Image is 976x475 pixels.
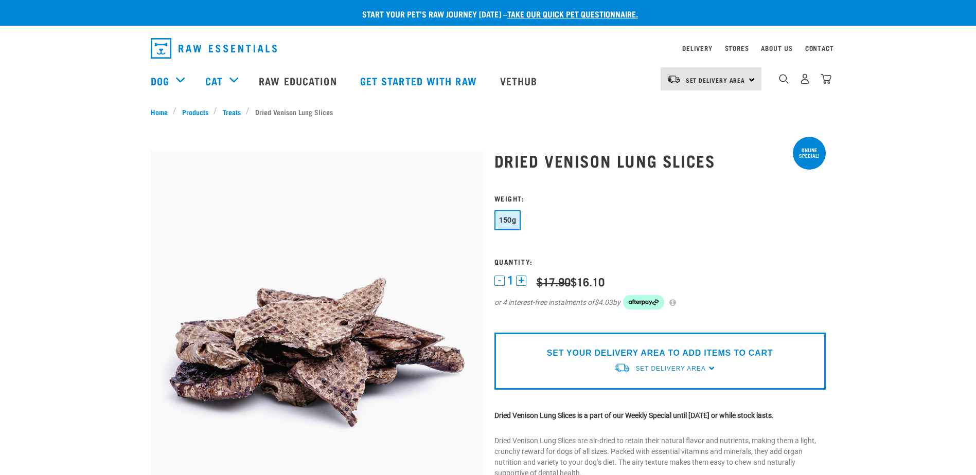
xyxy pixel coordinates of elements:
span: Set Delivery Area [686,78,746,82]
img: user.png [800,74,810,84]
a: Dog [151,73,169,88]
div: $16.10 [537,275,605,288]
a: Contact [805,46,834,50]
button: 150g [494,210,521,230]
a: Products [176,106,214,117]
p: SET YOUR DELIVERY AREA TO ADD ITEMS TO CART [547,347,773,359]
a: take our quick pet questionnaire. [507,11,638,16]
img: home-icon@2x.png [821,74,831,84]
strike: $17.90 [537,278,571,284]
button: + [516,276,526,286]
strong: Dried Venison Lung Slices is a part of our Weekly Special until [DATE] or while stock lasts. [494,411,774,419]
a: Stores [725,46,749,50]
img: van-moving.png [667,75,681,84]
img: Afterpay [623,295,664,309]
nav: breadcrumbs [151,106,826,117]
a: Vethub [490,60,551,101]
img: van-moving.png [614,362,630,373]
a: Raw Education [249,60,349,101]
h3: Weight: [494,194,826,202]
button: - [494,276,505,286]
a: Home [151,106,173,117]
a: Get started with Raw [350,60,490,101]
img: home-icon-1@2x.png [779,74,789,84]
span: $4.03 [594,297,613,308]
a: Delivery [682,46,712,50]
h3: Quantity: [494,258,826,265]
a: About Us [761,46,792,50]
a: Cat [205,73,223,88]
a: Treats [217,106,246,117]
nav: dropdown navigation [143,34,834,63]
img: Raw Essentials Logo [151,38,277,59]
h1: Dried Venison Lung Slices [494,151,826,170]
span: 150g [499,216,517,224]
div: or 4 interest-free instalments of by [494,295,826,309]
span: 1 [507,275,513,286]
span: Set Delivery Area [635,365,705,372]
